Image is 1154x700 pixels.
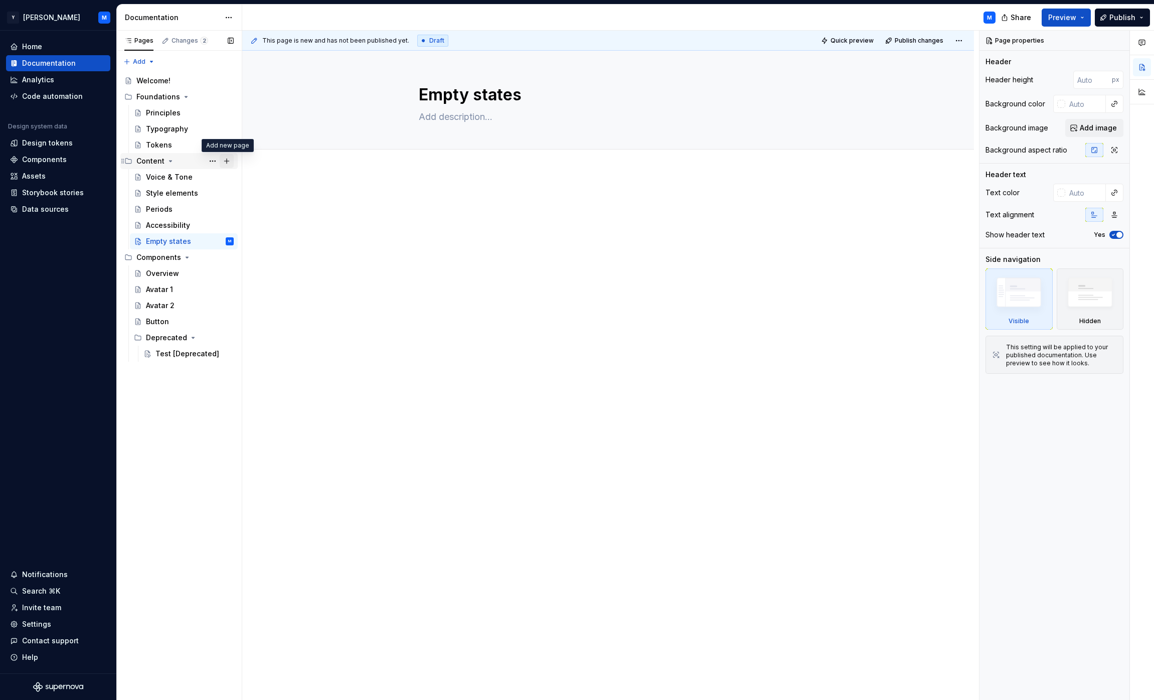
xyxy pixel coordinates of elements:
span: Quick preview [831,37,874,45]
div: Button [146,317,169,327]
input: Auto [1073,71,1112,89]
div: Design tokens [22,138,73,148]
a: Documentation [6,55,110,71]
a: Storybook stories [6,185,110,201]
div: Background aspect ratio [985,145,1067,155]
a: Button [130,314,238,330]
div: Visible [1009,317,1029,325]
a: Welcome! [120,73,238,89]
button: Add [120,55,158,69]
span: Draft [429,37,444,45]
div: [PERSON_NAME] [23,13,80,23]
button: Publish [1095,9,1150,27]
div: Y [7,12,19,24]
div: Side navigation [985,254,1041,264]
div: Foundations [136,92,180,102]
div: Header text [985,170,1026,180]
div: Show header text [985,230,1045,240]
div: Hidden [1079,317,1101,325]
div: Pages [124,37,153,45]
button: Help [6,649,110,665]
div: Avatar 1 [146,285,173,295]
div: Voice & Tone [146,172,193,182]
a: Settings [6,616,110,632]
div: Avatar 2 [146,301,175,311]
div: Empty states [146,236,191,246]
div: Code automation [22,91,83,101]
div: Periods [146,204,173,214]
button: Publish changes [882,34,948,48]
button: Share [996,9,1038,27]
a: Periods [130,201,238,217]
div: Components [120,249,238,265]
button: Notifications [6,567,110,583]
div: Assets [22,171,46,181]
div: Deprecated [130,330,238,346]
span: Publish changes [895,37,943,45]
a: Test [Deprecated] [139,346,238,362]
div: Principles [146,108,181,118]
a: Voice & Tone [130,169,238,185]
div: Header height [985,75,1033,85]
div: Visible [985,268,1053,330]
a: Design tokens [6,135,110,151]
button: Quick preview [818,34,878,48]
div: M [228,236,231,246]
div: Help [22,652,38,662]
span: Share [1011,13,1031,23]
div: Home [22,42,42,52]
textarea: Empty states [417,83,796,107]
div: Documentation [22,58,76,68]
div: Changes [172,37,208,45]
div: This setting will be applied to your published documentation. Use preview to see how it looks. [1006,343,1117,367]
div: Data sources [22,204,69,214]
button: Search ⌘K [6,583,110,599]
div: Test [Deprecated] [155,349,219,359]
div: Design system data [8,122,67,130]
div: Overview [146,268,179,278]
div: Page tree [120,73,238,362]
div: Invite team [22,603,61,613]
span: 2 [200,37,208,45]
span: Publish [1109,13,1135,23]
a: Accessibility [130,217,238,233]
a: Analytics [6,72,110,88]
svg: Supernova Logo [33,682,83,692]
div: Text color [985,188,1020,198]
div: Tokens [146,140,172,150]
button: Y[PERSON_NAME]M [2,7,114,28]
div: Header [985,57,1011,67]
div: Analytics [22,75,54,85]
a: Data sources [6,201,110,217]
div: Text alignment [985,210,1034,220]
span: Preview [1048,13,1076,23]
div: Content [136,156,164,166]
div: Background color [985,99,1045,109]
div: Style elements [146,188,198,198]
div: Components [136,252,181,262]
div: Notifications [22,570,68,580]
div: Contact support [22,636,79,646]
button: Preview [1042,9,1091,27]
div: Foundations [120,89,238,105]
div: Add new page [202,139,254,152]
a: Principles [130,105,238,121]
input: Auto [1065,95,1106,113]
button: Add image [1065,119,1123,137]
div: Hidden [1057,268,1124,330]
a: Style elements [130,185,238,201]
a: Avatar 2 [130,298,238,314]
a: Empty statesM [130,233,238,249]
div: Welcome! [136,76,171,86]
a: Home [6,39,110,55]
p: px [1112,76,1119,84]
div: Background image [985,123,1048,133]
div: Storybook stories [22,188,84,198]
a: Avatar 1 [130,282,238,298]
div: Search ⌘K [22,586,60,596]
span: Add [133,58,145,66]
a: Overview [130,265,238,282]
div: Content [120,153,238,169]
a: Typography [130,121,238,137]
